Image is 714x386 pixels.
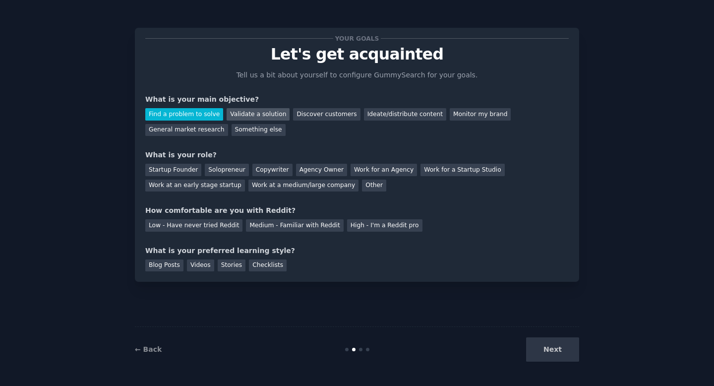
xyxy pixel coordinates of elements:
div: Checklists [249,259,287,272]
div: Work at an early stage startup [145,180,245,192]
div: Find a problem to solve [145,108,223,121]
div: Something else [232,124,286,136]
div: What is your role? [145,150,569,160]
div: Copywriter [252,164,293,176]
div: Solopreneur [205,164,248,176]
div: Discover customers [293,108,360,121]
div: General market research [145,124,228,136]
div: Agency Owner [296,164,347,176]
div: Stories [218,259,245,272]
div: How comfortable are you with Reddit? [145,205,569,216]
p: Let's get acquainted [145,46,569,63]
div: Other [362,180,386,192]
div: Ideate/distribute content [364,108,446,121]
div: Blog Posts [145,259,183,272]
div: Startup Founder [145,164,201,176]
div: Monitor my brand [450,108,511,121]
div: Work for an Agency [351,164,417,176]
div: Work for a Startup Studio [420,164,504,176]
div: Low - Have never tried Reddit [145,219,242,232]
div: Work at a medium/large company [248,180,358,192]
div: Videos [187,259,214,272]
div: What is your main objective? [145,94,569,105]
div: Medium - Familiar with Reddit [246,219,343,232]
span: Your goals [333,33,381,44]
div: High - I'm a Reddit pro [347,219,422,232]
div: What is your preferred learning style? [145,246,569,256]
a: ← Back [135,345,162,353]
div: Validate a solution [227,108,290,121]
p: Tell us a bit about yourself to configure GummySearch for your goals. [232,70,482,80]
